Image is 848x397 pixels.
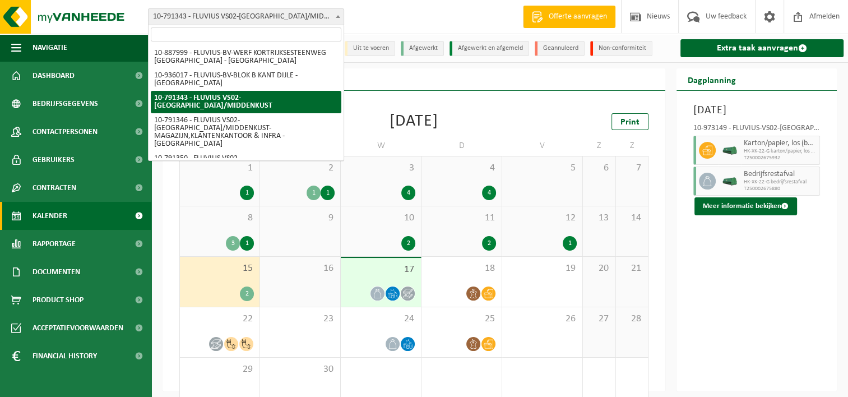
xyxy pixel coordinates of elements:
h2: Dagplanning [676,68,747,90]
li: Uit te voeren [345,41,395,56]
li: 10-791350 - FLUVIUS VS02-[GEOGRAPHIC_DATA]/MIDDENKUST-OPHAALPUNTEN [GEOGRAPHIC_DATA] - [GEOGRAPHI... [151,151,341,182]
span: Offerte aanvragen [546,11,610,22]
span: T250002675932 [744,155,817,161]
div: 1 [563,236,577,251]
span: 5 [508,162,577,174]
span: 18 [427,262,496,275]
td: Z [583,136,616,156]
li: 10-791346 - FLUVIUS VS02-[GEOGRAPHIC_DATA]/MIDDENKUST-MAGAZIJN,KLANTENKANTOOR & INFRA - [GEOGRAPH... [151,113,341,151]
span: T250002675880 [744,186,817,192]
li: 10-936017 - FLUVIUS-BV-BLOK B KANT DIJLE - [GEOGRAPHIC_DATA] [151,68,341,91]
div: 10-973149 - FLUVIUS-VS02-[GEOGRAPHIC_DATA]/[GEOGRAPHIC_DATA]-INFRA KK BRUGGE 2025 - [GEOGRAPHIC_D... [693,124,820,136]
span: Financial History [33,342,97,370]
span: 20 [588,262,610,275]
li: Afgewerkt [401,41,444,56]
button: Meer informatie bekijken [694,197,797,215]
span: Bedrijfsgegevens [33,90,98,118]
span: 4 [427,162,496,174]
span: 19 [508,262,577,275]
span: Rapportage [33,230,76,258]
span: 10-791343 - FLUVIUS VS02-BRUGGE/MIDDENKUST [149,9,344,25]
span: Acceptatievoorwaarden [33,314,123,342]
div: 1 [321,186,335,200]
div: 3 [226,236,240,251]
td: D [421,136,502,156]
div: 1 [240,236,254,251]
span: HK-XK-22-G bedrijfsrestafval [744,179,817,186]
div: 4 [482,186,496,200]
a: Offerte aanvragen [523,6,615,28]
span: Contracten [33,174,76,202]
span: 21 [622,262,643,275]
span: Dashboard [33,62,75,90]
span: Gebruikers [33,146,75,174]
div: 1 [240,186,254,200]
span: 9 [266,212,335,224]
span: 11 [427,212,496,224]
div: 1 [307,186,321,200]
span: 1 [186,162,254,174]
span: 26 [508,313,577,325]
span: 17 [346,264,415,276]
span: 14 [622,212,643,224]
h3: [DATE] [693,102,820,119]
div: 2 [240,287,254,301]
span: Kalender [33,202,67,230]
span: 29 [186,363,254,376]
li: Non-conformiteit [590,41,652,56]
span: 15 [186,262,254,275]
span: 24 [346,313,415,325]
span: HK-XK-22-G karton/papier, los (bedrijven) [744,148,817,155]
span: Bedrijfsrestafval [744,170,817,179]
img: HK-XK-22-GN-00 [721,146,738,155]
span: Navigatie [33,34,67,62]
span: Documenten [33,258,80,286]
td: Z [616,136,649,156]
span: Karton/papier, los (bedrijven) [744,139,817,148]
span: 13 [588,212,610,224]
td: W [341,136,421,156]
span: 22 [186,313,254,325]
span: Product Shop [33,286,84,314]
span: 10 [346,212,415,224]
li: Geannuleerd [535,41,585,56]
span: 6 [588,162,610,174]
li: 10-887999 - FLUVIUS-BV-WERF KORTRIJKSESTEENWEG [GEOGRAPHIC_DATA] - [GEOGRAPHIC_DATA] [151,46,341,68]
span: Contactpersonen [33,118,98,146]
span: 16 [266,262,335,275]
span: 2 [266,162,335,174]
td: V [502,136,583,156]
span: 3 [346,162,415,174]
li: 10-791343 - FLUVIUS VS02-[GEOGRAPHIC_DATA]/MIDDENKUST [151,91,341,113]
div: [DATE] [390,113,438,130]
span: Print [620,118,640,127]
span: 28 [622,313,643,325]
span: 8 [186,212,254,224]
a: Print [611,113,648,130]
li: Afgewerkt en afgemeld [450,41,529,56]
div: 2 [401,236,415,251]
span: 10-791343 - FLUVIUS VS02-BRUGGE/MIDDENKUST [148,8,344,25]
span: 7 [622,162,643,174]
span: 27 [588,313,610,325]
span: 12 [508,212,577,224]
span: 23 [266,313,335,325]
span: 30 [266,363,335,376]
span: 25 [427,313,496,325]
a: Extra taak aanvragen [680,39,844,57]
div: 4 [401,186,415,200]
img: HK-XK-22-GN-00 [721,177,738,186]
div: 2 [482,236,496,251]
